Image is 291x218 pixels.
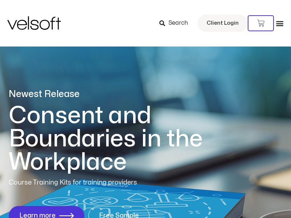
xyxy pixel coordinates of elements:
[7,16,61,30] img: Velsoft Training Materials
[9,88,282,101] p: Newest Release
[9,178,282,188] p: Course Training Kits for training providers
[9,104,282,174] h1: Consent and Boundaries in the Workplace
[207,19,239,28] span: Client Login
[276,19,284,27] div: Menu Toggle
[159,17,193,29] a: Search
[198,15,248,32] a: Client Login
[168,19,188,28] span: Search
